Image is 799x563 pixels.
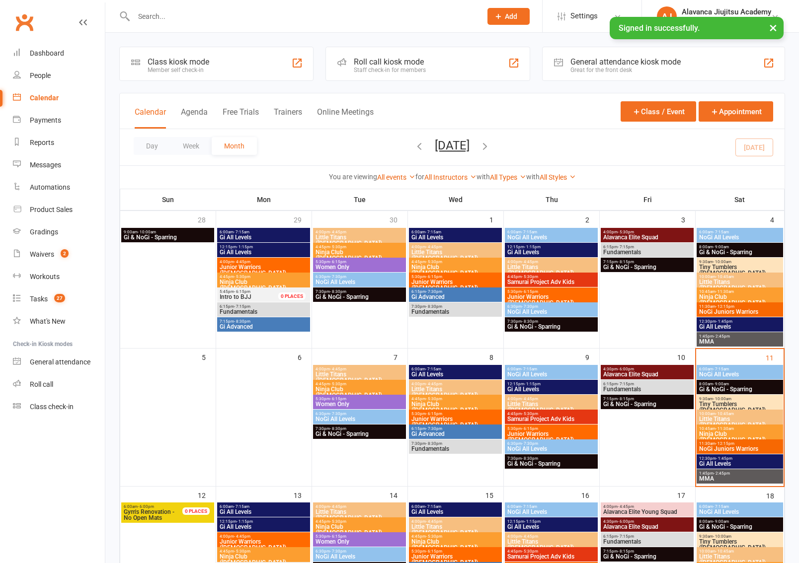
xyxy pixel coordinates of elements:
[425,230,441,234] span: - 7:15am
[13,154,105,176] a: Messages
[714,334,730,339] span: - 2:45pm
[278,292,306,300] div: 0 PLACES
[426,426,442,431] span: - 7:30pm
[411,279,500,291] span: Junior Warriors ([DEMOGRAPHIC_DATA])
[699,275,782,279] span: 10:00am
[315,426,404,431] span: 7:30pm
[699,319,782,324] span: 12:30pm
[30,250,54,258] div: Waivers
[329,173,377,181] strong: You are viewing
[30,161,61,169] div: Messages
[411,245,500,249] span: 4:00pm
[600,189,696,210] th: Fri
[699,230,782,234] span: 6:00am
[148,67,209,73] div: Member self check-in
[219,260,309,264] span: 4:00pm
[411,441,500,446] span: 7:30pm
[507,416,596,422] span: Samurai Project Adv Kids
[426,304,442,309] span: - 8:30pm
[507,249,596,255] span: Gi All Levels
[123,504,195,509] span: 6:00am
[507,426,596,431] span: 5:30pm
[330,230,346,234] span: - 4:45pm
[411,426,500,431] span: 6:15pm
[30,295,48,303] div: Tasks
[764,17,782,38] button: ×
[30,139,54,146] div: Reports
[220,293,251,300] span: Intro to BJJ
[315,230,404,234] span: 4:00pm
[411,371,500,377] span: Gi All Levels
[219,504,309,509] span: 6:00am
[699,441,782,446] span: 11:30am
[13,199,105,221] a: Product Sales
[603,371,692,377] span: Alavanca Elite Squad
[507,234,596,240] span: NoGi All Levels
[315,279,404,285] span: NoGi All Levels
[411,446,500,452] span: Fundamentals
[699,446,782,452] span: NoGi Juniors Warriors
[485,487,503,503] div: 15
[219,319,309,324] span: 7:15pm
[603,382,692,386] span: 6:15pm
[315,371,404,383] span: Little Titans ([DEMOGRAPHIC_DATA])
[219,324,309,330] span: Gi Advanced
[713,367,729,371] span: - 7:15am
[138,504,154,509] span: - 6:00pm
[699,309,782,315] span: NoGi Juniors Warriors
[330,426,346,431] span: - 8:30pm
[618,397,634,401] span: - 8:15pm
[699,101,773,122] button: Appointment
[699,412,782,416] span: 10:00am
[522,289,538,294] span: - 6:15pm
[30,317,66,325] div: What's New
[13,373,105,396] a: Roll call
[234,504,249,509] span: - 7:15am
[219,289,291,294] span: 5:45pm
[699,431,782,443] span: Ninja Club ([DEMOGRAPHIC_DATA])
[411,412,500,416] span: 5:30pm
[524,245,541,249] span: - 1:15pm
[219,249,309,255] span: Gi All Levels
[426,382,442,386] span: - 4:45pm
[315,401,404,407] span: Women Only
[489,349,503,365] div: 8
[716,304,734,309] span: - 12:15pm
[426,441,442,446] span: - 8:30pm
[312,189,408,210] th: Tue
[411,401,500,413] span: Ninja Club ([DEMOGRAPHIC_DATA])
[315,245,404,249] span: 4:45pm
[585,349,599,365] div: 9
[507,401,596,413] span: Little Titans ([DEMOGRAPHIC_DATA])
[603,245,692,249] span: 6:15pm
[699,476,782,482] span: MMA
[489,211,503,227] div: 1
[699,234,782,240] span: NoGi All Levels
[30,183,70,191] div: Automations
[507,275,596,279] span: 4:45pm
[507,412,596,416] span: 4:45pm
[770,211,784,227] div: 4
[354,67,426,73] div: Staff check-in for members
[570,5,598,27] span: Settings
[699,416,782,428] span: Little Titans ([DEMOGRAPHIC_DATA])
[618,382,634,386] span: - 7:15pm
[618,367,634,371] span: - 6:00pm
[30,71,51,79] div: People
[426,412,442,416] span: - 6:15pm
[490,173,526,181] a: All Types
[507,260,596,264] span: 4:00pm
[315,249,404,261] span: Ninja Club ([DEMOGRAPHIC_DATA])
[131,9,475,23] input: Search...
[507,431,596,443] span: Junior Warriors ([DEMOGRAPHIC_DATA])
[699,324,782,330] span: Gi All Levels
[424,173,477,181] a: All Instructors
[30,49,64,57] div: Dashboard
[603,249,692,255] span: Fundamentals
[202,349,216,365] div: 5
[212,137,257,155] button: Month
[522,412,538,416] span: - 5:30pm
[603,234,692,240] span: Alavanca Elite Squad
[677,487,695,503] div: 17
[330,275,346,279] span: - 7:30pm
